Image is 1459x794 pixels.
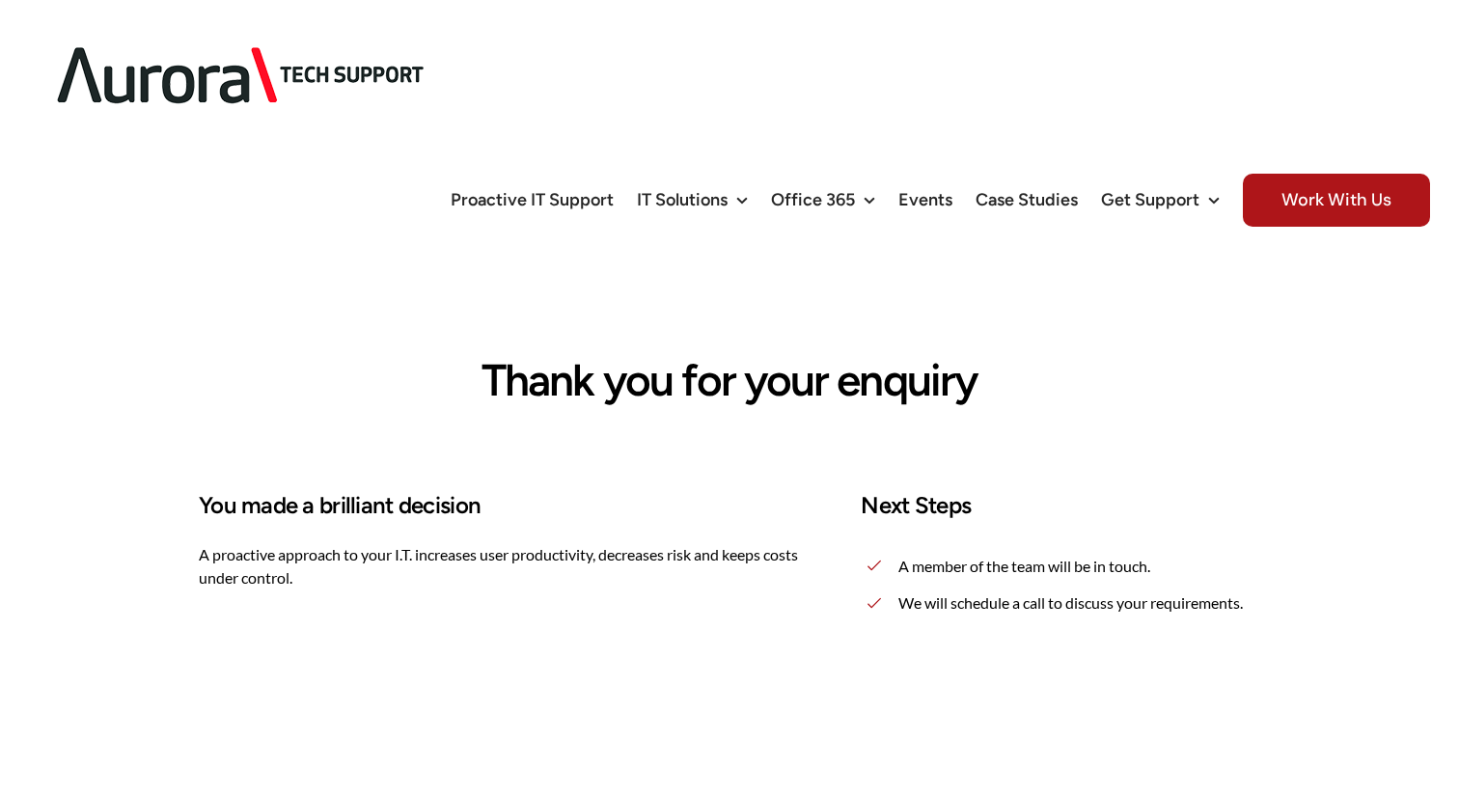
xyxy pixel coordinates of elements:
[199,543,818,589] p: A proactive approach to your I.T. increases user productivity, decreases risk and keeps costs und...
[898,191,952,208] span: Events
[1243,151,1430,248] a: Work With Us
[199,491,818,520] h3: You made a brilliant decision
[976,151,1078,248] a: Case Studies
[771,151,875,248] a: Office 365
[1243,174,1430,227] span: Work With Us
[451,151,1430,248] nav: Main Menu
[1101,191,1199,208] span: Get Support
[976,191,1078,208] span: Case Studies
[637,151,748,248] a: IT Solutions
[1101,151,1220,248] a: Get Support
[199,356,1260,406] p: Thank you for your enquiry
[29,15,454,136] img: Aurora Tech Support Logo
[861,491,1260,520] h3: Next Steps
[637,191,728,208] span: IT Solutions
[771,191,855,208] span: Office 365
[898,151,952,248] a: Events
[451,191,614,208] span: Proactive IT Support
[898,589,1260,616] p: We will schedule a call to discuss your requirements.
[451,151,614,248] a: Proactive IT Support
[898,553,1260,579] p: A member of the team will be in touch.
